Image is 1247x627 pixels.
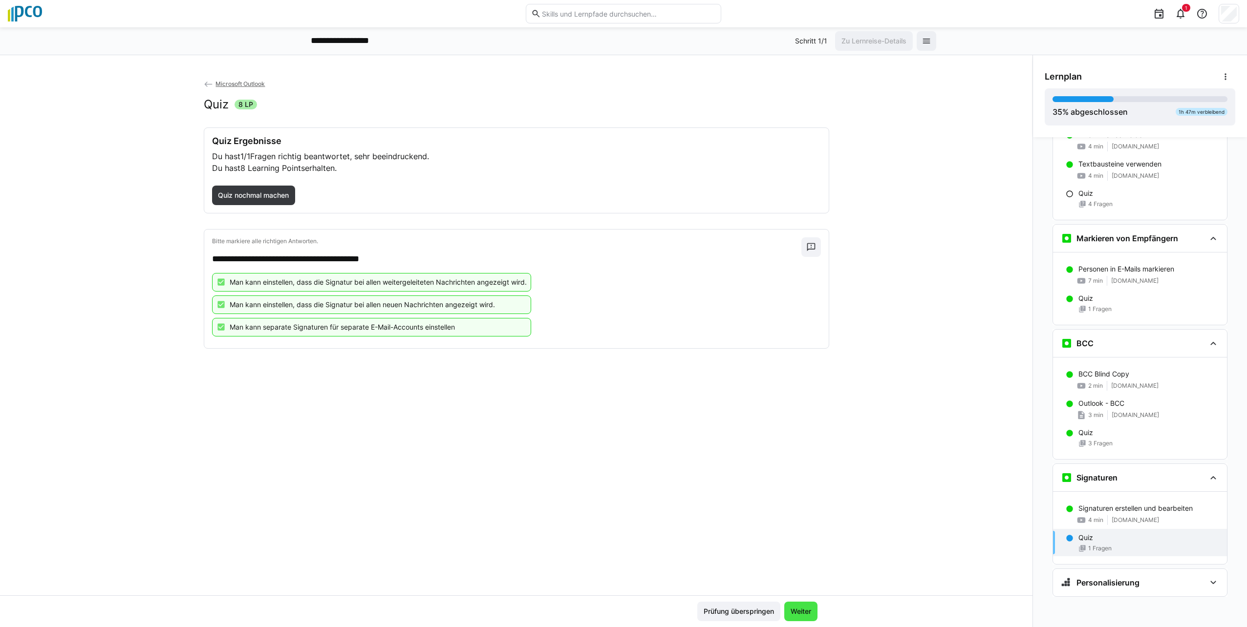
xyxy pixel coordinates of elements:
h3: Signaturen [1076,473,1118,482]
p: Quiz [1078,293,1093,303]
div: 1h 47m verbleibend [1176,108,1227,116]
span: Zu Lernreise-Details [840,36,908,46]
p: Outlook - BCC [1078,398,1124,408]
p: Quiz [1078,428,1093,438]
span: Microsoft Outlook [215,80,265,87]
span: [DOMAIN_NAME] [1112,516,1159,524]
span: 3 min [1088,411,1103,419]
p: Schritt 1/1 [795,36,827,46]
h3: Markieren von Empfängern [1076,233,1178,243]
span: 8 LP [238,100,253,109]
span: 4 min [1088,172,1103,180]
h3: BCC [1076,338,1094,348]
p: BCC Blind Copy [1078,369,1129,379]
span: 1 Fragen [1088,305,1112,313]
p: Signaturen erstellen und bearbeiten [1078,503,1193,513]
span: 1/1 [240,151,250,161]
button: Quiz nochmal machen [212,186,296,205]
span: [DOMAIN_NAME] [1111,277,1159,285]
h3: Quiz Ergebnisse [212,136,821,146]
button: Prüfung überspringen [697,602,780,621]
span: [DOMAIN_NAME] [1112,411,1159,419]
span: 3 Fragen [1088,439,1113,447]
p: Bitte markiere alle richtigen Antworten. [212,237,801,245]
span: Quiz nochmal machen [216,190,290,200]
h3: Personalisierung [1076,578,1139,587]
span: 2 min [1088,382,1103,390]
span: Prüfung überspringen [702,606,775,616]
span: [DOMAIN_NAME] [1112,172,1159,180]
span: 35 [1053,107,1062,117]
p: Du hast erhalten. [212,162,821,174]
div: % abgeschlossen [1053,106,1128,118]
p: Personen in E-Mails markieren [1078,264,1174,274]
p: Textbausteine verwenden [1078,159,1161,169]
span: 4 min [1088,516,1103,524]
span: 1 Fragen [1088,544,1112,552]
span: 7 min [1088,277,1103,285]
p: Quiz [1078,188,1093,198]
button: Weiter [784,602,817,621]
span: 4 Fragen [1088,200,1113,208]
p: Man kann separate Signaturen für separate E-Mail-Accounts einstellen [230,322,455,332]
input: Skills und Lernpfade durchsuchen… [541,9,716,18]
span: Lernplan [1045,71,1082,82]
span: 1 [1185,5,1187,11]
p: Quiz [1078,533,1093,543]
span: [DOMAIN_NAME] [1111,382,1159,390]
h2: Quiz [204,97,229,112]
span: Weiter [789,606,813,616]
a: Microsoft Outlook [204,80,265,87]
span: 8 Learning Points [240,163,305,173]
button: Zu Lernreise-Details [835,31,913,51]
span: 4 min [1088,143,1103,150]
span: [DOMAIN_NAME] [1112,143,1159,150]
p: Man kann einstellen, dass die Signatur bei allen weitergeleiteten Nachrichten angezeigt wird. [230,277,527,287]
p: Du hast Fragen richtig beantwortet, sehr beeindruckend. [212,150,821,162]
p: Man kann einstellen, dass die Signatur bei allen neuen Nachrichten angezeigt wird. [230,300,495,310]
